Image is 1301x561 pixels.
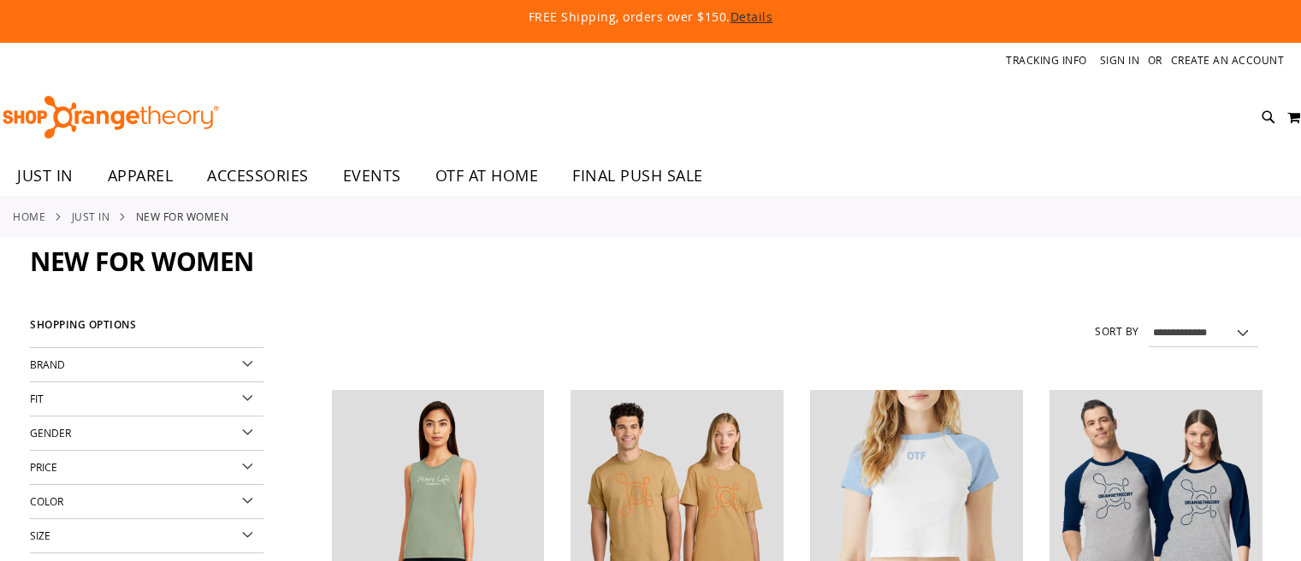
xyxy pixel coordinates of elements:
[435,156,539,195] span: OTF AT HOME
[30,451,263,485] div: Price
[137,9,1163,26] p: FREE Shipping, orders over $150.
[108,156,174,195] span: APPAREL
[30,392,44,405] span: Fit
[30,244,254,279] span: New for Women
[1095,324,1139,339] label: Sort By
[30,416,263,451] div: Gender
[572,156,703,195] span: FINAL PUSH SALE
[207,156,309,195] span: ACCESSORIES
[555,156,720,196] a: FINAL PUSH SALE
[326,156,418,196] a: EVENTS
[730,9,773,25] a: Details
[91,156,191,196] a: APPAREL
[30,529,50,542] span: Size
[30,382,263,416] div: Fit
[1171,53,1285,68] a: Create an Account
[30,357,65,371] span: Brand
[30,519,263,553] div: Size
[17,156,74,195] span: JUST IN
[30,311,263,348] strong: Shopping Options
[30,348,263,382] div: Brand
[1100,53,1140,68] a: Sign In
[418,156,556,196] a: OTF AT HOME
[136,209,229,224] strong: New for Women
[30,494,63,508] span: Color
[30,460,57,474] span: Price
[13,209,45,224] a: Home
[30,485,263,519] div: Color
[30,426,71,440] span: Gender
[343,156,401,195] span: EVENTS
[72,209,110,224] a: JUST IN
[190,156,326,196] a: ACCESSORIES
[1006,53,1087,68] a: Tracking Info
